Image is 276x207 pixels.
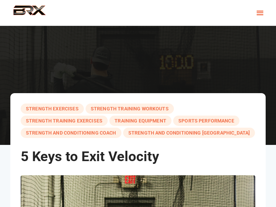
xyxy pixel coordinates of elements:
[21,148,159,165] span: 5 Keys to Exit Velocity
[109,116,171,126] a: training equipment
[21,103,84,114] a: strength exercises
[86,103,174,114] a: strength training workouts
[21,103,255,138] div: , , , , , ,
[21,116,108,126] a: strength training exercises
[123,128,255,138] a: Strength And Conditioning [GEOGRAPHIC_DATA]
[173,116,239,126] a: sports performance
[7,5,52,20] img: BRX Performance
[21,128,121,138] a: strength and conditioning coach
